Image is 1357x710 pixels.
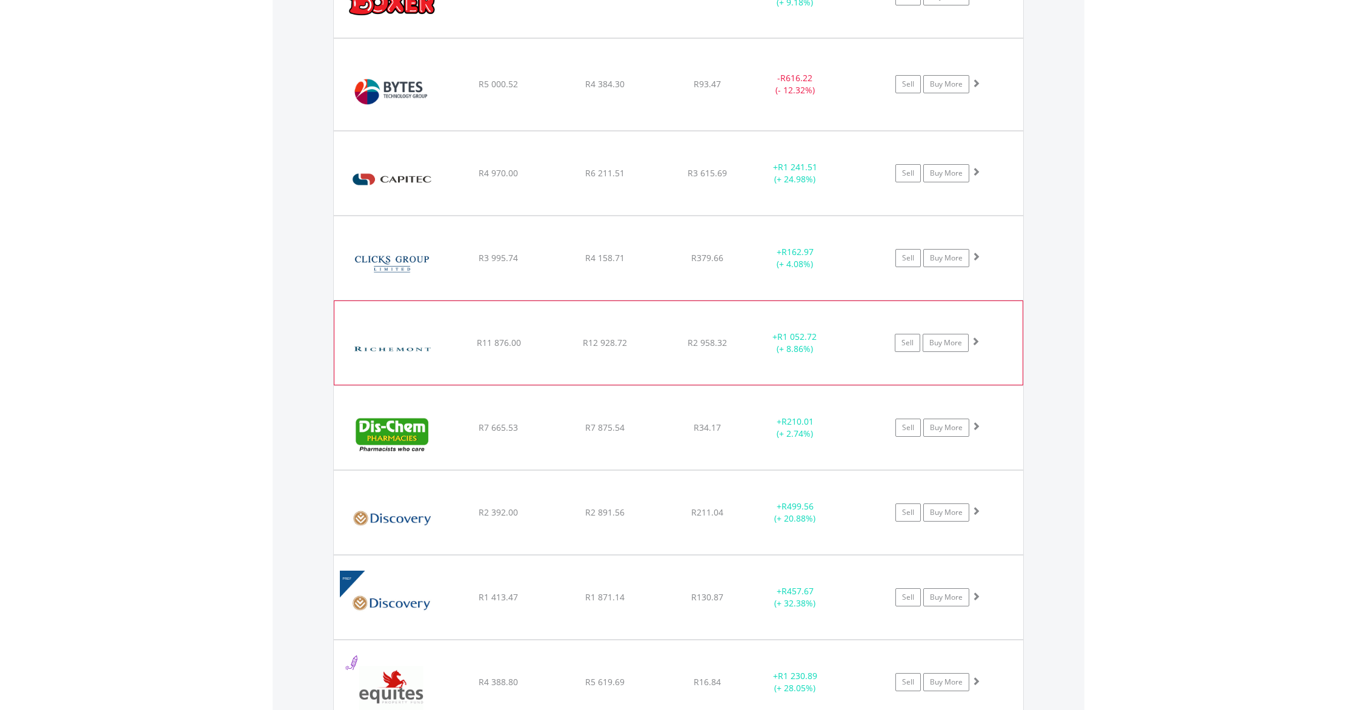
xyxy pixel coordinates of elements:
[585,422,625,433] span: R7 875.54
[585,591,625,603] span: R1 871.14
[780,72,812,84] span: R616.22
[691,252,723,264] span: R379.66
[749,331,840,355] div: + (+ 8.86%)
[923,588,969,606] a: Buy More
[340,231,444,297] img: EQU.ZA.CLS.png
[479,591,518,603] span: R1 413.47
[479,676,518,688] span: R4 388.80
[895,673,921,691] a: Sell
[691,591,723,603] span: R130.87
[777,331,817,342] span: R1 052.72
[923,334,969,352] a: Buy More
[923,249,969,267] a: Buy More
[781,585,814,597] span: R457.67
[923,164,969,182] a: Buy More
[923,419,969,437] a: Buy More
[923,503,969,522] a: Buy More
[340,316,445,382] img: EQU.ZA.CFR.png
[585,252,625,264] span: R4 158.71
[781,246,814,257] span: R162.97
[340,486,444,551] img: EQU.ZA.DSY.png
[479,78,518,90] span: R5 000.52
[923,673,969,691] a: Buy More
[585,506,625,518] span: R2 891.56
[583,337,627,348] span: R12 928.72
[895,503,921,522] a: Sell
[688,167,727,179] span: R3 615.69
[479,422,518,433] span: R7 665.53
[340,147,444,212] img: EQU.ZA.CPI.png
[923,75,969,93] a: Buy More
[694,676,721,688] span: R16.84
[781,416,814,427] span: R210.01
[749,585,841,609] div: + (+ 32.38%)
[895,419,921,437] a: Sell
[688,337,727,348] span: R2 958.32
[479,167,518,179] span: R4 970.00
[749,416,841,440] div: + (+ 2.74%)
[895,334,920,352] a: Sell
[895,75,921,93] a: Sell
[585,167,625,179] span: R6 211.51
[691,506,723,518] span: R211.04
[479,506,518,518] span: R2 392.00
[749,670,841,694] div: + (+ 28.05%)
[749,72,841,96] div: - (- 12.32%)
[895,164,921,182] a: Sell
[340,401,444,466] img: EQU.ZA.DCP.png
[477,337,521,348] span: R11 876.00
[895,588,921,606] a: Sell
[749,246,841,270] div: + (+ 4.08%)
[479,252,518,264] span: R3 995.74
[749,500,841,525] div: + (+ 20.88%)
[340,571,444,636] img: EQU.ZA.DSBP.png
[340,54,444,127] img: EQU.ZA.BYI.png
[778,670,817,682] span: R1 230.89
[585,78,625,90] span: R4 384.30
[694,78,721,90] span: R93.47
[694,422,721,433] span: R34.17
[895,249,921,267] a: Sell
[585,676,625,688] span: R5 619.69
[781,500,814,512] span: R499.56
[778,161,817,173] span: R1 241.51
[749,161,841,185] div: + (+ 24.98%)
